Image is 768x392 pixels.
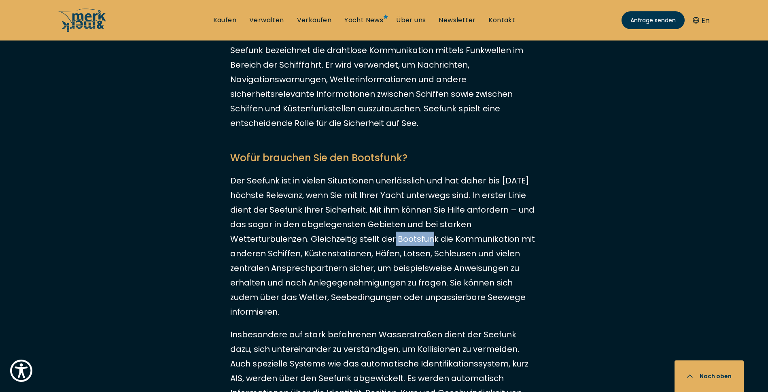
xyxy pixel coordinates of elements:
[675,360,744,392] button: Nach oben
[213,16,236,25] a: Kaufen
[297,16,332,25] a: Verkaufen
[230,151,538,165] h2: Wofür brauchen Sie den Bootsfunk?
[396,16,426,25] a: Über uns
[622,11,685,29] a: Anfrage senden
[249,16,284,25] a: Verwalten
[344,16,383,25] a: Yacht News
[630,16,676,25] span: Anfrage senden
[693,15,710,26] button: En
[230,43,538,130] p: Seefunk bezeichnet die drahtlose Kommunikation mittels Funkwellen im Bereich der Schifffahrt. Er ...
[439,16,475,25] a: Newsletter
[230,173,538,319] p: Der Seefunk ist in vielen Situationen unerlässlich und hat daher bis [DATE] höchste Relevanz, wen...
[8,358,34,384] button: Show Accessibility Preferences
[488,16,515,25] a: Kontakt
